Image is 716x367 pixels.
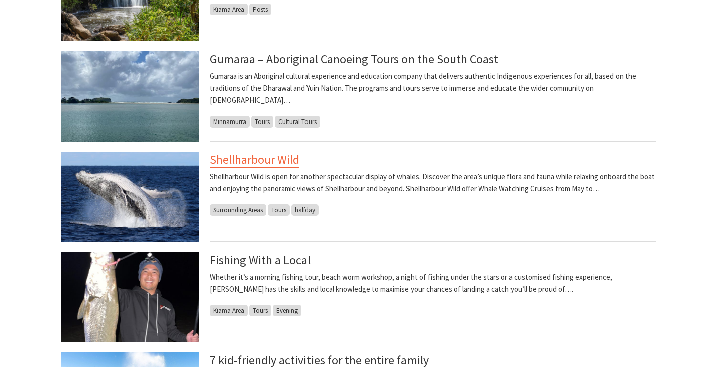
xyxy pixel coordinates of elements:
[291,204,319,216] span: halfday
[210,305,248,316] span: Kiama Area
[210,171,656,195] p: Shellharbour Wild is open for another spectacular display of whales. Discover the area’s unique f...
[251,116,273,128] span: Tours
[249,305,271,316] span: Tours
[61,51,199,142] img: Minnamurra river gumaraa canoe tours
[210,204,266,216] span: Surrounding Areas
[61,152,199,242] img: Whale Watching
[61,252,199,342] img: Mullaway
[210,152,299,168] a: Shellharbour Wild
[210,116,250,128] span: Minnamurra
[210,70,656,106] p: Gumaraa is an Aboriginal cultural experience and education company that delivers authentic Indige...
[275,116,320,128] span: Cultural Tours
[210,4,248,15] span: Kiama Area
[210,271,656,295] p: Whether it’s a morning fishing tour, beach worm workshop, a night of fishing under the stars or a...
[273,305,301,316] span: Evening
[268,204,290,216] span: Tours
[210,51,498,67] a: Gumaraa – Aboriginal Canoeing Tours on the South Coast
[249,4,271,15] span: Posts
[210,252,311,268] a: Fishing With a Local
